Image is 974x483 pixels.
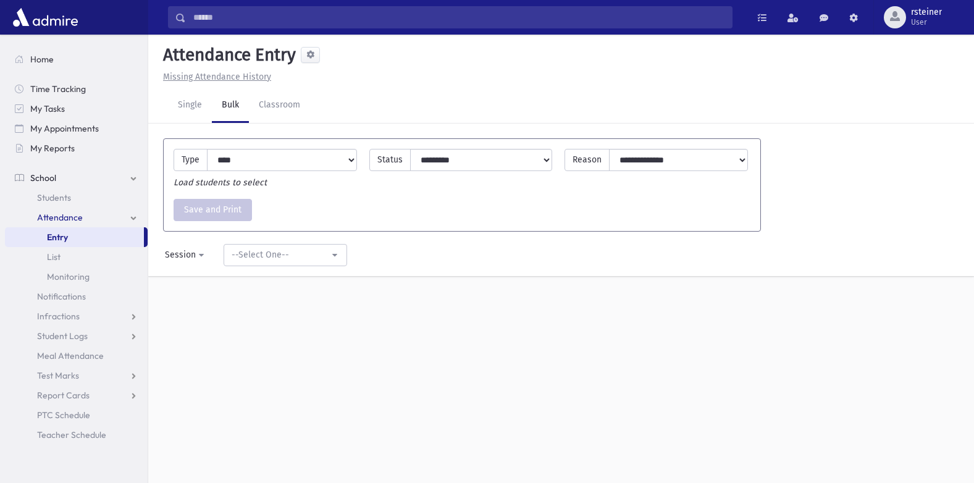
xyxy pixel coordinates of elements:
[37,370,79,381] span: Test Marks
[5,99,148,119] a: My Tasks
[5,208,148,227] a: Attendance
[5,385,148,405] a: Report Cards
[5,346,148,366] a: Meal Attendance
[165,248,196,261] div: Session
[5,188,148,208] a: Students
[369,149,411,171] label: Status
[30,83,86,94] span: Time Tracking
[30,123,99,134] span: My Appointments
[5,306,148,326] a: Infractions
[5,49,148,69] a: Home
[167,176,757,189] div: Load students to select
[30,54,54,65] span: Home
[174,149,208,171] label: Type
[5,425,148,445] a: Teacher Schedule
[5,287,148,306] a: Notifications
[47,232,68,243] span: Entry
[212,88,249,123] a: Bulk
[30,172,56,183] span: School
[37,429,106,440] span: Teacher Schedule
[37,212,83,223] span: Attendance
[5,227,144,247] a: Entry
[232,248,329,261] div: --Select One--
[30,143,75,154] span: My Reports
[5,405,148,425] a: PTC Schedule
[249,88,310,123] a: Classroom
[5,79,148,99] a: Time Tracking
[10,5,81,30] img: AdmirePro
[5,366,148,385] a: Test Marks
[30,103,65,114] span: My Tasks
[565,149,610,171] label: Reason
[5,119,148,138] a: My Appointments
[37,192,71,203] span: Students
[158,72,271,82] a: Missing Attendance History
[5,168,148,188] a: School
[37,330,88,342] span: Student Logs
[5,326,148,346] a: Student Logs
[5,138,148,158] a: My Reports
[5,267,148,287] a: Monitoring
[911,17,942,27] span: User
[157,244,214,266] button: Session
[37,390,90,401] span: Report Cards
[158,44,296,65] h5: Attendance Entry
[37,291,86,302] span: Notifications
[911,7,942,17] span: rsteiner
[37,350,104,361] span: Meal Attendance
[37,409,90,421] span: PTC Schedule
[224,244,347,266] button: --Select One--
[168,88,212,123] a: Single
[37,311,80,322] span: Infractions
[186,6,732,28] input: Search
[163,72,271,82] u: Missing Attendance History
[5,247,148,267] a: List
[47,251,61,262] span: List
[47,271,90,282] span: Monitoring
[174,199,252,221] button: Save and Print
